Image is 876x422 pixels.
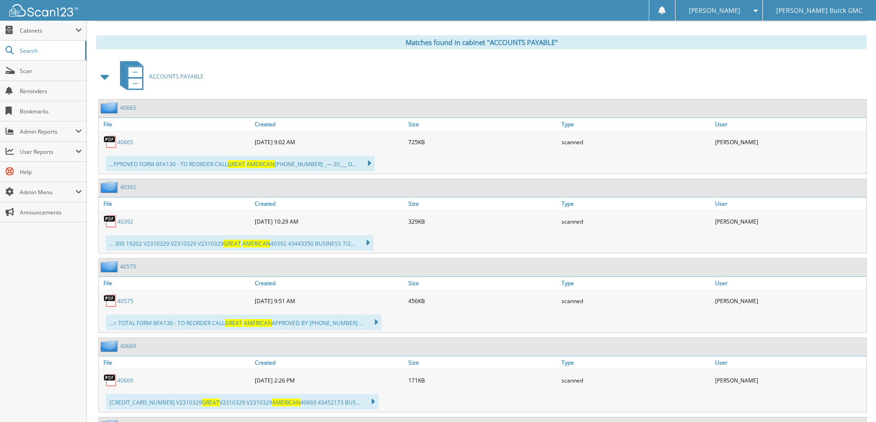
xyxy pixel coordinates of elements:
[20,107,82,115] span: Bookmarks
[101,340,120,352] img: folder2.png
[776,8,863,13] span: [PERSON_NAME] Buick GMC
[115,58,204,95] a: ACCOUNTS PAYABLE
[103,294,117,308] img: PDF.png
[559,277,713,289] a: Type
[9,4,78,17] img: scan123-logo-white.svg
[101,181,120,193] img: folder2.png
[713,118,866,130] a: User
[830,378,876,422] iframe: Chat Widget
[244,319,272,327] span: AMERICAN
[559,197,713,210] a: Type
[406,277,560,289] a: Size
[149,73,204,80] span: ACCOUNTS PAYABLE
[559,212,713,231] div: scanned
[20,188,75,196] span: Admin Menu
[99,118,252,130] a: File
[96,35,867,49] div: Matches found in cabinet "ACCOUNTS PAYABLE"
[689,8,740,13] span: [PERSON_NAME]
[120,342,136,350] a: 40669
[252,356,406,369] a: Created
[252,197,406,210] a: Created
[120,104,136,112] a: 40665
[106,315,382,330] div: ...= TOTAL FORM BFA130 - TO REORDER CALL APPROVED BY [PHONE_NUMBER] ...
[252,292,406,310] div: [DATE] 9:51 AM
[252,212,406,231] div: [DATE] 10:29 AM
[559,356,713,369] a: Type
[120,183,136,191] a: 40392
[103,373,117,387] img: PDF.png
[406,356,560,369] a: Size
[559,371,713,389] div: scanned
[713,292,866,310] div: [PERSON_NAME]
[117,297,133,305] a: 40575
[559,118,713,130] a: Type
[99,356,252,369] a: File
[223,240,241,248] span: GREAT
[252,277,406,289] a: Created
[117,138,133,146] a: 40665
[713,371,866,389] div: [PERSON_NAME]
[713,356,866,369] a: User
[20,208,82,216] span: Announcements
[202,399,219,406] span: GREAT
[559,292,713,310] div: scanned
[242,240,270,248] span: AMERICAN
[252,371,406,389] div: [DATE] 2:26 PM
[20,47,80,55] span: Search
[117,218,133,225] a: 40392
[272,399,300,406] span: AMERICAN
[252,133,406,151] div: [DATE] 9:02 AM
[225,319,242,327] span: GREAT
[99,277,252,289] a: File
[406,371,560,389] div: 171KB
[20,128,75,135] span: Admin Reports
[101,102,120,113] img: folder2.png
[106,235,373,251] div: ... 300 19202 V2310329 V2310329 V2310329 40392 43443350 BUSINESS 7/2...
[106,394,378,410] div: [CREDIT_CARD_NUMBER] V2310329 V2310329 V2310329 40669 43452173 BUS...
[101,261,120,272] img: folder2.png
[120,263,136,270] a: 40575
[20,67,82,75] span: Scan
[406,212,560,231] div: 329KB
[713,133,866,151] div: [PERSON_NAME]
[117,377,133,384] a: 40669
[406,133,560,151] div: 725KB
[252,118,406,130] a: Created
[713,277,866,289] a: User
[559,133,713,151] div: scanned
[713,212,866,231] div: [PERSON_NAME]
[406,118,560,130] a: Size
[20,87,82,95] span: Reminders
[99,197,252,210] a: File
[103,214,117,228] img: PDF.png
[20,27,75,34] span: Cabinets
[20,148,75,156] span: User Reports
[20,168,82,176] span: Help
[103,135,117,149] img: PDF.png
[246,160,275,168] span: AMERICAN
[228,160,245,168] span: GREAT
[406,197,560,210] a: Size
[406,292,560,310] div: 456KB
[713,197,866,210] a: User
[106,156,375,171] div: ...PPROVED FORM BFA130 - TO REORDER CALL [PHONE_NUMBER] _— 20___ D...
